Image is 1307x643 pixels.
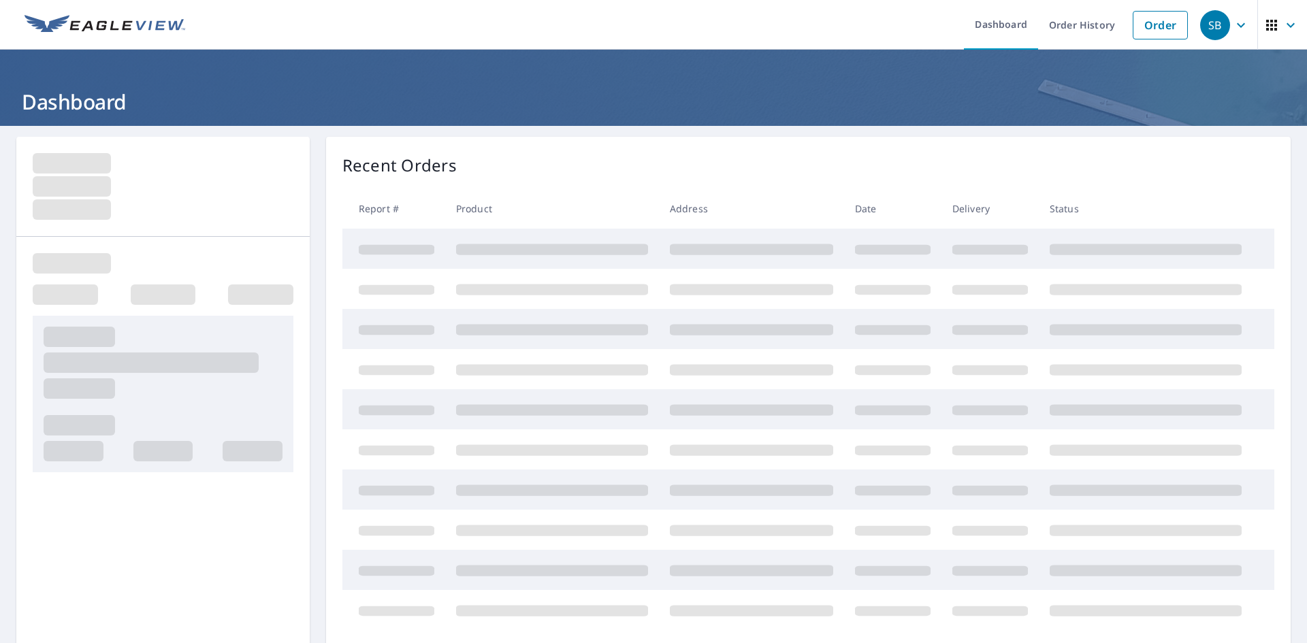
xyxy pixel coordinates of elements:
img: EV Logo [25,15,185,35]
h1: Dashboard [16,88,1291,116]
th: Product [445,188,659,229]
th: Status [1039,188,1253,229]
th: Address [659,188,844,229]
a: Order [1133,11,1188,39]
th: Delivery [941,188,1039,229]
th: Date [844,188,941,229]
th: Report # [342,188,445,229]
div: SB [1200,10,1230,40]
p: Recent Orders [342,153,457,178]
